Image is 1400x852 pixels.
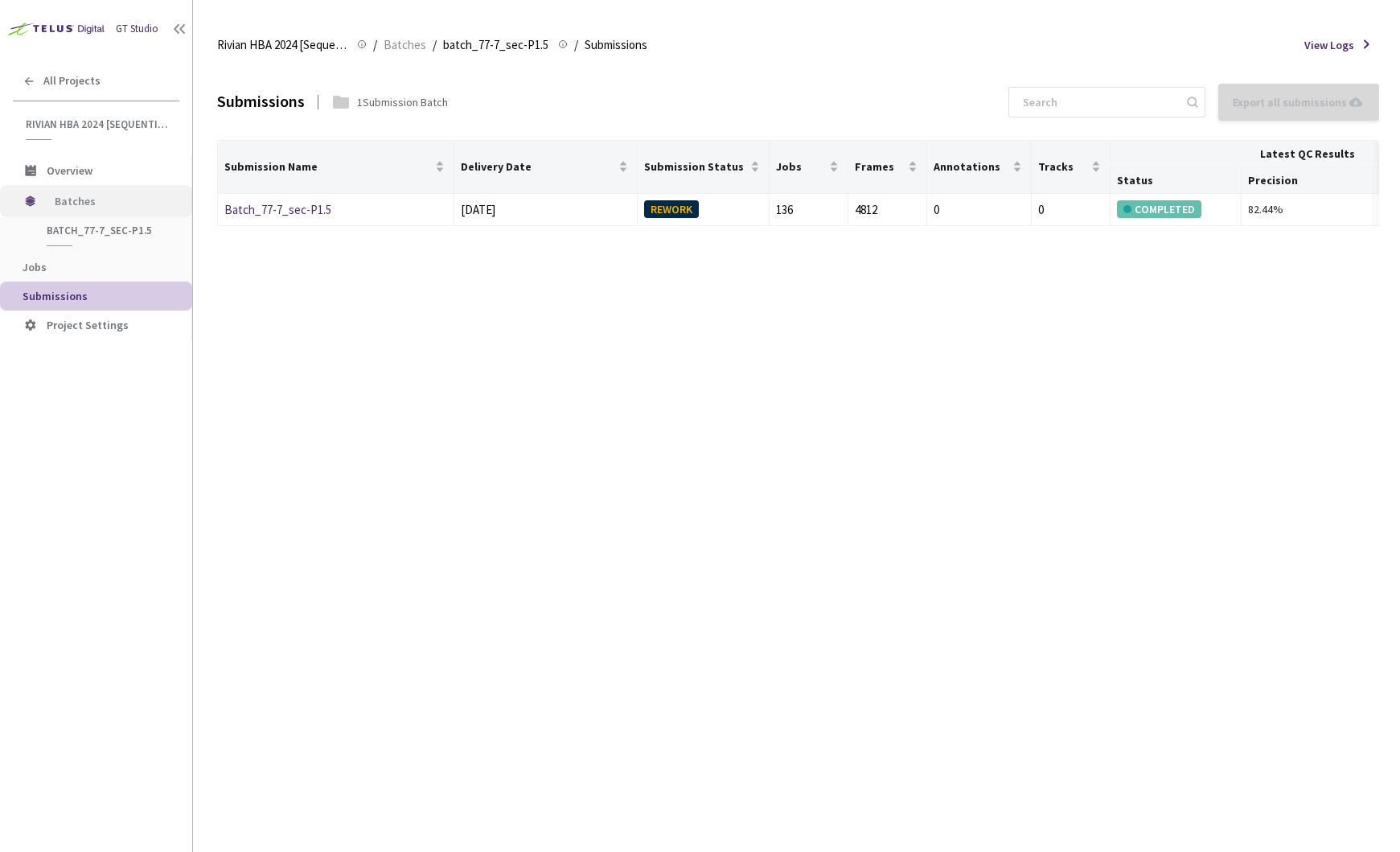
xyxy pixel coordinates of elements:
div: Submissions [217,90,305,113]
th: Submission Status [638,141,769,194]
span: Batches [384,35,426,55]
input: Search [1013,88,1184,117]
th: Precision [1242,167,1373,194]
th: Submission Name [218,141,454,194]
div: 0 [934,200,1025,220]
th: Delivery Date [454,141,638,194]
div: GT Studio [116,22,158,37]
span: Submissions [23,289,88,303]
span: Jobs [776,160,826,173]
span: Delivery Date [461,160,616,173]
li: / [433,35,437,55]
th: Jobs [770,141,848,194]
span: Batches [55,185,165,217]
div: 82.44% [1248,200,1365,218]
span: batch_77-7_sec-P1.5 [443,35,548,55]
span: Rivian HBA 2024 [Sequential] [26,117,170,131]
li: / [574,35,578,55]
div: REWORK [644,200,699,218]
span: Tracks [1038,160,1088,173]
a: Batches [380,35,429,53]
span: View Logs [1304,37,1354,53]
th: Frames [848,141,927,194]
div: 1 Submission Batch [357,94,448,110]
th: Status [1111,167,1242,194]
th: Annotations [927,141,1033,194]
div: 4812 [855,200,920,220]
div: 136 [776,200,841,220]
span: batch_77-7_sec-P1.5 [47,224,166,237]
span: Submissions [585,35,647,55]
span: All Projects [43,74,101,88]
span: Rivian HBA 2024 [Sequential] [217,35,347,55]
span: Submission Status [644,160,746,173]
span: Annotations [934,160,1010,173]
span: Project Settings [47,318,129,332]
li: / [373,35,377,55]
div: COMPLETED [1117,200,1201,218]
a: Batch_77-7_sec-P1.5 [224,202,331,217]
span: Submission Name [224,160,432,173]
span: Frames [855,160,905,173]
span: Jobs [23,260,47,274]
div: Export all submissions [1233,93,1365,111]
div: [DATE] [461,200,631,220]
span: Overview [47,163,92,178]
th: Tracks [1032,141,1111,194]
div: 0 [1038,200,1103,220]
